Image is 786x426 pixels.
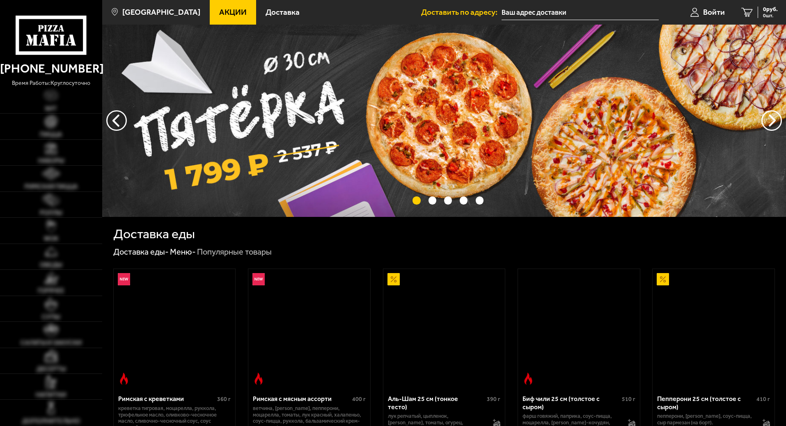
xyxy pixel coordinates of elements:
span: Римская пицца [25,183,78,190]
span: 400 г [352,396,366,403]
span: Доставка [266,8,300,16]
h1: Доставка еды [113,228,195,241]
span: WOK [44,235,58,242]
a: АкционныйАль-Шам 25 см (тонкое тесто) [383,269,505,389]
img: Новинка [252,273,265,285]
span: Десерты [37,366,66,372]
span: 0 шт. [763,13,778,18]
button: точки переключения [460,196,467,204]
span: Супы [42,314,60,320]
a: НовинкаОстрое блюдоРимская с мясным ассорти [248,269,370,389]
span: Хит [45,105,57,112]
span: 410 г [756,396,770,403]
a: АкционныйПепперони 25 см (толстое с сыром) [653,269,775,389]
div: Популярные товары [197,247,272,257]
span: Войти [703,8,725,16]
span: 360 г [217,396,231,403]
img: Акционный [657,273,669,285]
img: Острое блюдо [118,373,130,385]
span: Салаты и закуски [21,339,82,346]
div: Римская с креветками [118,395,215,403]
a: Острое блюдоБиф чили 25 см (толстое с сыром) [518,269,640,389]
span: Обеды [40,262,62,268]
button: точки переключения [444,196,452,204]
span: Роллы [40,210,62,216]
img: Новинка [118,273,130,285]
span: Напитки [36,392,66,398]
button: точки переключения [476,196,484,204]
span: Акции [219,8,247,16]
span: Горячее [38,287,64,294]
button: точки переключения [429,196,436,204]
button: предыдущий [761,110,782,131]
span: 0 руб. [763,7,778,12]
div: Римская с мясным ассорти [253,395,350,403]
a: НовинкаОстрое блюдоРимская с креветками [114,269,236,389]
button: следующий [106,110,127,131]
div: Биф чили 25 см (толстое с сыром) [522,395,620,410]
img: Острое блюдо [522,373,534,385]
input: Ваш адрес доставки [502,5,659,20]
span: Наборы [38,157,64,164]
button: точки переключения [412,196,420,204]
span: Доставить по адресу: [421,8,502,16]
span: 510 г [622,396,635,403]
span: [GEOGRAPHIC_DATA] [122,8,200,16]
span: Дополнительно [22,418,80,424]
span: 390 г [487,396,500,403]
div: Аль-Шам 25 см (тонкое тесто) [388,395,485,410]
a: Меню- [170,247,196,257]
img: Акционный [387,273,400,285]
p: пепперони, [PERSON_NAME], соус-пицца, сыр пармезан (на борт). [657,413,754,426]
a: Доставка еды- [113,247,169,257]
span: Пицца [40,131,62,138]
img: Острое блюдо [252,373,265,385]
div: Пепперони 25 см (толстое с сыром) [657,395,754,410]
